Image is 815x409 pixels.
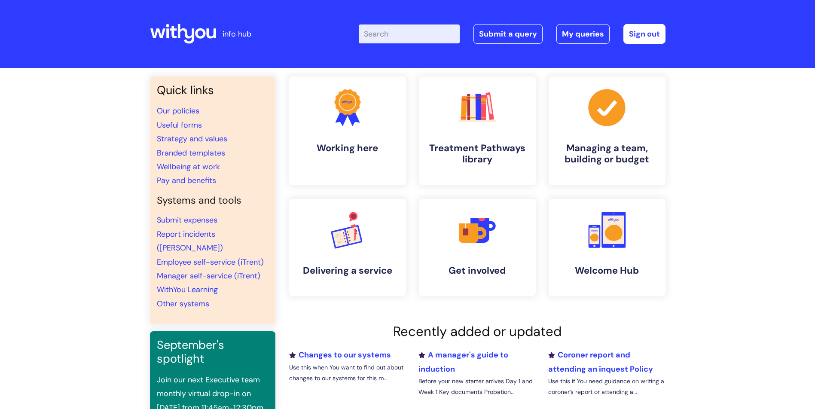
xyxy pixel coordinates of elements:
p: Before your new starter arrives Day 1 and Week 1 Key documents Probation... [418,376,535,397]
a: Working here [289,76,406,185]
h4: Systems and tools [157,195,269,207]
p: Use this when You want to find out about changes to our systems for this m... [289,362,406,384]
a: Our policies [157,106,199,116]
a: Report incidents ([PERSON_NAME]) [157,229,223,253]
div: | - [359,24,665,44]
h4: Delivering a service [296,265,399,276]
a: A manager's guide to induction [418,350,508,374]
h4: Welcome Hub [556,265,659,276]
a: Get involved [419,199,536,296]
a: Branded templates [157,148,225,158]
a: Coroner report and attending an inquest Policy [548,350,653,374]
a: Strategy and values [157,134,227,144]
a: Delivering a service [289,199,406,296]
p: info hub [223,27,251,41]
h4: Working here [296,143,399,154]
a: Managing a team, building or budget [549,76,665,185]
a: Employee self-service (iTrent) [157,257,264,267]
p: Use this if You need guidance on writing a coroner’s report or attending a... [548,376,665,397]
a: Treatment Pathways library [419,76,536,185]
h3: Quick links [157,83,269,97]
a: Submit expenses [157,215,217,225]
a: Wellbeing at work [157,162,220,172]
input: Search [359,24,460,43]
a: Submit a query [473,24,543,44]
a: Pay and benefits [157,175,216,186]
a: WithYou Learning [157,284,218,295]
h4: Get involved [426,265,529,276]
h4: Managing a team, building or budget [556,143,659,165]
a: Manager self-service (iTrent) [157,271,260,281]
h3: September's spotlight [157,338,269,366]
a: Changes to our systems [289,350,391,360]
a: Welcome Hub [549,199,665,296]
a: Sign out [623,24,665,44]
a: Other systems [157,299,209,309]
h2: Recently added or updated [289,324,665,339]
h4: Treatment Pathways library [426,143,529,165]
a: My queries [556,24,610,44]
a: Useful forms [157,120,202,130]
